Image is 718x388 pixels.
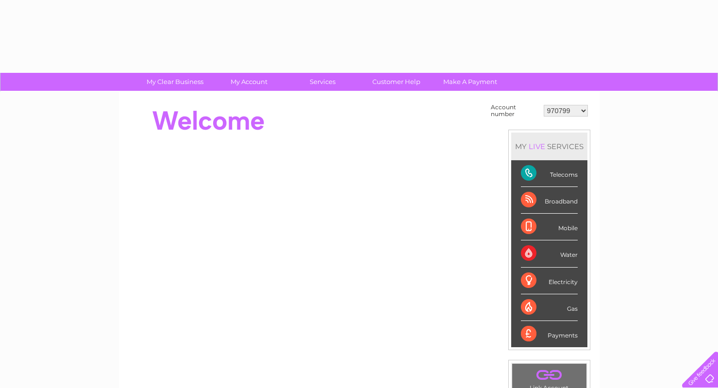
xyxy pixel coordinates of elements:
div: Telecoms [521,160,578,187]
div: LIVE [527,142,547,151]
a: Services [283,73,363,91]
td: Account number [488,101,541,120]
div: Gas [521,294,578,321]
a: Make A Payment [430,73,510,91]
a: My Account [209,73,289,91]
a: . [515,366,584,383]
div: Payments [521,321,578,347]
div: Mobile [521,214,578,240]
div: MY SERVICES [511,133,587,160]
a: My Clear Business [135,73,215,91]
div: Broadband [521,187,578,214]
div: Water [521,240,578,267]
div: Electricity [521,268,578,294]
a: Customer Help [356,73,436,91]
